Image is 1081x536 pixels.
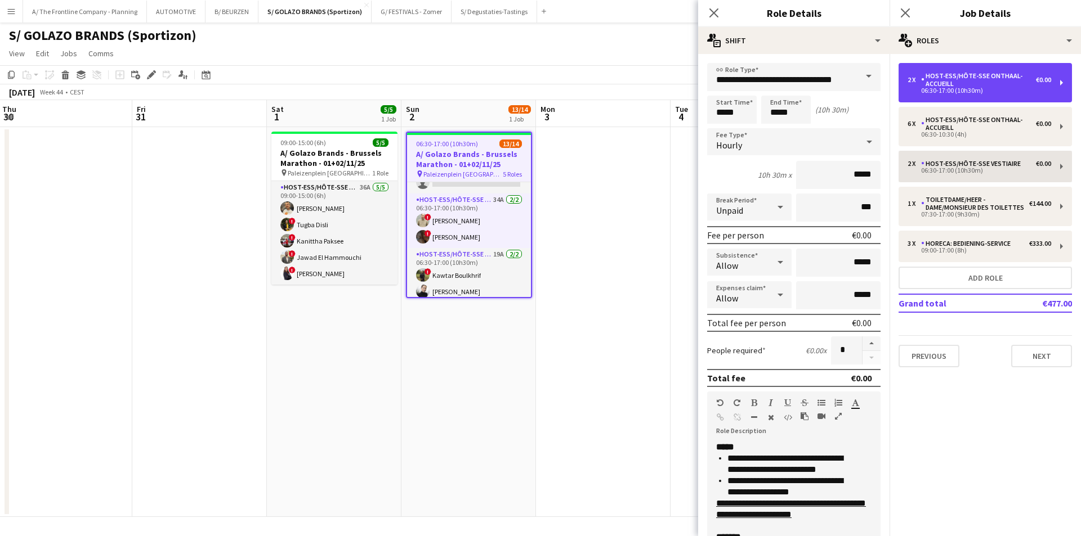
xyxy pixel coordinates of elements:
button: Underline [784,398,792,407]
div: 06:30-17:00 (10h30m) [908,88,1051,93]
div: Roles [890,27,1081,54]
span: Jobs [60,48,77,58]
button: Ordered List [834,398,842,407]
div: €0.00 [851,372,872,384]
span: 13/14 [508,105,531,114]
span: 5 Roles [503,170,522,178]
div: 1 Job [509,115,530,123]
div: 2 x [908,76,921,84]
button: Bold [750,398,758,407]
div: 07:30-17:00 (9h30m) [908,211,1051,217]
span: 06:30-17:00 (10h30m) [416,139,478,148]
span: ! [289,250,296,257]
h1: S/ GOLAZO BRANDS (Sportizon) [9,27,196,44]
span: 4 [673,110,688,123]
span: ! [289,218,296,224]
span: Tue [675,104,688,114]
div: 1 x [908,200,921,208]
div: €144.00 [1029,200,1051,208]
app-card-role: Host-ess/Hôte-sse Vestiaire19A2/206:30-17:00 (10h30m)!Kawtar Boulkhrif[PERSON_NAME] [407,248,531,303]
button: Previous [899,345,959,367]
button: S/ Degustaties-Tastings [452,1,537,22]
app-job-card: 09:00-15:00 (6h)5/5A/ Golazo Brands - Brussels Marathon - 01+02/11/25 Paleizenplein [GEOGRAPHIC_D... [271,132,397,285]
div: CEST [70,88,84,96]
span: Week 44 [37,88,65,96]
button: Paste as plain text [801,412,808,421]
button: AUTOMOTIVE [147,1,206,22]
button: B/ BEURZEN [206,1,258,22]
div: 3 x [908,240,921,247]
button: Text Color [851,398,859,407]
div: (10h 30m) [815,105,848,115]
span: Edit [36,48,49,58]
app-card-role: Host-ess/Hôte-sse Onthaal-Accueill34A2/206:30-17:00 (10h30m)![PERSON_NAME]![PERSON_NAME] [407,193,531,248]
div: Host-ess/Hôte-sse Onthaal-Accueill [921,116,1036,132]
button: Clear Formatting [767,413,775,422]
app-card-role: Host-ess/Hôte-sse Onthaal-Accueill36A5/509:00-15:00 (6h)[PERSON_NAME]!Tugba Disli!Kanittha Paksee... [271,181,397,285]
div: €0.00 [1036,160,1051,168]
button: Insert video [818,412,825,421]
button: Strikethrough [801,398,808,407]
button: Undo [716,398,724,407]
td: €477.00 [1005,294,1072,312]
h3: A/ Golazo Brands - Brussels Marathon - 01+02/11/25 [271,148,397,168]
span: ! [425,268,431,275]
span: Sat [271,104,284,114]
span: 5/5 [373,138,388,147]
a: Comms [84,46,118,61]
div: 06:30-17:00 (10h30m)13/14A/ Golazo Brands - Brussels Marathon - 01+02/11/25 Paleizenplein [GEOGRA... [406,132,532,298]
div: €0.00 [852,317,872,328]
span: ! [425,214,431,220]
a: Jobs [56,46,82,61]
div: €0.00 x [806,345,827,355]
div: Host-ess/Hôte-sse Vestiaire [921,160,1025,168]
div: Host-ess/Hôte-sse Onthaal-Accueill [921,72,1036,88]
span: ! [289,267,296,273]
span: 2 [404,110,419,123]
div: Horeca: Bediening-Service [921,240,1015,247]
div: 10h 30m x [758,170,792,180]
button: A/ The Frontline Company - Planning [23,1,147,22]
label: People required [707,345,766,355]
span: Comms [88,48,114,58]
div: Shift [698,27,890,54]
h3: Job Details [890,6,1081,20]
button: G/ FESTIVALS - Zomer [372,1,452,22]
span: 13/14 [499,139,522,148]
span: Allow [716,292,738,304]
div: €333.00 [1029,240,1051,247]
h3: Role Details [698,6,890,20]
span: 1 [270,110,284,123]
button: Add role [899,267,1072,289]
div: 6 x [908,120,921,128]
td: Grand total [899,294,1005,312]
button: Next [1011,345,1072,367]
div: Total fee per person [707,317,786,328]
button: Increase [863,336,881,351]
div: 2 x [908,160,921,168]
a: View [5,46,29,61]
button: Italic [767,398,775,407]
button: Redo [733,398,741,407]
div: €0.00 [852,229,872,241]
span: 3 [539,110,555,123]
span: Sun [406,104,419,114]
span: Mon [540,104,555,114]
div: Toiletdame/heer - dame/monsieur des toilettes [921,196,1029,211]
span: Paleizenplein [GEOGRAPHIC_DATA] [288,169,372,177]
span: Allow [716,260,738,271]
button: Fullscreen [834,412,842,421]
div: Total fee [707,372,745,384]
span: Fri [137,104,146,114]
a: Edit [32,46,53,61]
div: 06:30-10:30 (4h) [908,132,1051,137]
div: €0.00 [1036,120,1051,128]
div: 09:00-17:00 (8h) [908,247,1051,253]
span: View [9,48,25,58]
button: Unordered List [818,398,825,407]
span: Hourly [716,139,742,151]
span: Paleizenplein [GEOGRAPHIC_DATA] [423,170,503,178]
span: Unpaid [716,205,743,216]
button: S/ GOLAZO BRANDS (Sportizon) [258,1,372,22]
